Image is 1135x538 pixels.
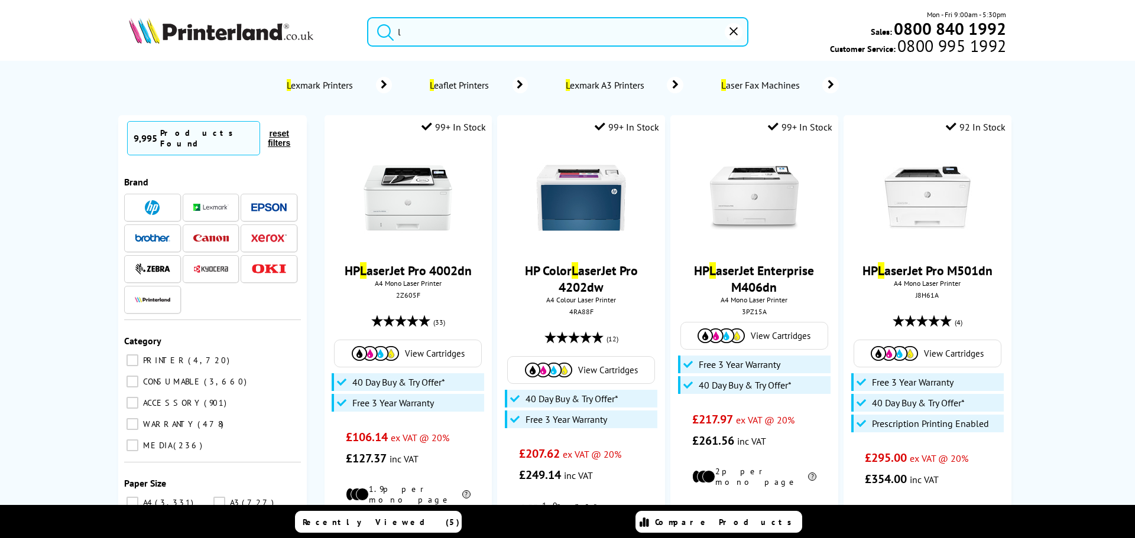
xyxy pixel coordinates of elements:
a: View Cartridges [514,363,648,377]
mark: L [572,262,578,279]
span: 9,995 [134,132,157,144]
span: eaflet Printers [427,79,495,91]
span: 4,720 [188,355,232,366]
span: Free 3 Year Warranty [352,397,434,409]
span: View Cartridges [924,348,984,359]
span: Customer Service: [830,40,1006,54]
img: Xerox [251,234,287,242]
span: A4 Colour Laser Printer [503,295,659,304]
img: Printerland [135,296,170,302]
div: 92 In Stock [946,121,1006,133]
span: Recently Viewed (5) [303,517,460,527]
span: £249.14 [519,467,561,482]
span: 236 [173,440,205,451]
img: Zebra [135,263,170,275]
span: 40 Day Buy & Try Offer* [526,393,618,405]
a: View Cartridges [340,346,475,361]
input: MEDIA 236 [127,439,138,451]
span: 478 [197,419,226,429]
span: inc VAT [390,453,419,465]
span: Prescription Printing Enabled [872,418,989,429]
input: PRINTER 4,720 [127,354,138,366]
span: Free 3 Year Warranty [872,376,954,388]
span: aser Fax Machines [719,79,805,91]
span: A4 Mono Laser Printer [330,279,486,288]
span: ex VAT @ 20% [563,448,621,460]
span: £354.00 [865,471,907,487]
input: ACCESSORY 901 [127,397,138,409]
span: £106.14 [346,429,388,445]
span: £207.62 [519,446,560,461]
span: (12) [607,328,618,350]
span: A4 [140,497,154,508]
a: View Cartridges [687,328,822,343]
img: HP-LaserJetPro-4002dn-Front-Small.jpg [364,154,452,242]
span: £217.97 [692,412,733,427]
input: Search [367,17,748,47]
span: ex VAT @ 20% [910,452,968,464]
span: Mon - Fri 9:00am - 5:30pm [927,9,1006,20]
span: £127.37 [346,451,387,466]
span: Free 3 Year Warranty [526,413,607,425]
input: WARRANTY 478 [127,418,138,430]
span: A4 Mono Laser Printer [676,295,832,304]
span: Compare Products [655,517,798,527]
mark: L [360,262,367,279]
input: CONSUMABLE 3,660 [127,376,138,387]
span: ex VAT @ 20% [736,414,794,426]
span: (4) [955,311,962,334]
img: Printerland Logo [129,18,313,44]
img: Lexmark [193,204,229,211]
span: 3,660 [204,376,249,387]
span: MEDIA [140,440,172,451]
span: ex VAT @ 20% [391,432,449,444]
span: inc VAT [564,469,593,481]
mark: L [287,79,291,91]
mark: L [878,262,884,279]
img: Canon [193,234,229,242]
span: Brand [124,176,148,188]
span: CONSUMABLE [140,376,203,387]
img: Cartridges [352,346,399,361]
img: Kyocera [193,265,229,273]
a: Leaflet Printers [427,77,528,93]
span: 3,331 [155,497,196,508]
div: Products Found [160,128,254,149]
img: HP-M406dn-Front-Small.jpg [710,154,799,242]
span: £295.00 [865,450,907,465]
span: PRINTER [140,355,187,366]
a: Printerland Logo [129,18,352,46]
a: Recently Viewed (5) [295,511,462,533]
img: Cartridges [698,328,745,343]
span: 0800 995 1992 [896,40,1006,51]
button: reset filters [260,128,298,148]
span: £261.56 [692,433,734,448]
a: View Cartridges [860,346,995,361]
span: Free 3 Year Warranty [699,358,780,370]
span: A4 Mono Laser Printer [849,279,1005,288]
span: View Cartridges [578,364,638,376]
input: A4 3,331 [127,497,138,508]
span: (33) [433,311,445,334]
span: View Cartridges [751,330,810,341]
span: Paper Size [124,477,166,489]
a: HPLaserJet Enterprise M406dn [694,262,814,295]
div: J8H61A [852,291,1002,299]
div: modal_delivery [676,496,832,529]
img: HP [145,200,160,215]
li: 1.9p per mono page [519,500,644,521]
a: HPLaserJet Pro M501dn [862,262,993,279]
span: Category [124,335,161,347]
b: 0800 840 1992 [894,18,1006,40]
li: 1.9p per mono page [346,484,471,505]
div: 99+ In Stock [595,121,659,133]
img: HP-4202DN-Front-Main-Small.jpg [537,154,625,242]
mark: L [709,262,716,279]
input: A3 727 [213,497,225,508]
div: 3PZ15A [679,307,829,316]
mark: L [566,79,570,91]
div: 99+ In Stock [421,121,486,133]
span: Sales: [871,26,892,37]
div: 99+ In Stock [768,121,832,133]
a: HPLaserJet Pro 4002dn [345,262,472,279]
